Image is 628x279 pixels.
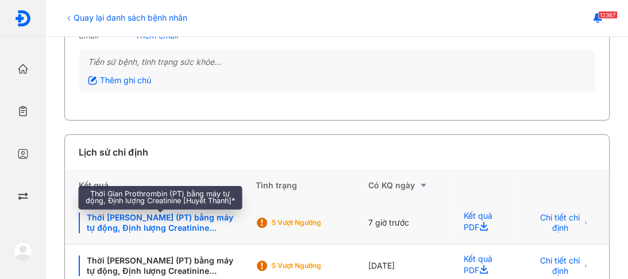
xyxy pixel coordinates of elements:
[271,261,363,270] div: 5 Vượt ngưỡng
[64,11,187,24] div: Quay lại danh sách bệnh nhân
[88,75,151,86] div: Thêm ghi chú
[532,214,595,232] button: Chi tiết chỉ định
[255,169,368,201] div: Tình trạng
[271,218,363,227] div: 5 Vượt ngưỡng
[539,255,581,276] span: Chi tiết chỉ định
[79,255,241,276] div: Thời [PERSON_NAME] (PT) bằng máy tự động, Định lượng Creatinine [[PERSON_NAME]]*
[14,242,32,261] img: logo
[79,212,241,233] div: Thời [PERSON_NAME] (PT) bằng máy tự động, Định lượng Creatinine [[PERSON_NAME]]*
[598,11,618,19] span: 12367
[368,201,449,245] div: 7 giờ trước
[79,145,148,159] div: Lịch sử chỉ định
[14,10,32,27] img: logo
[532,257,595,275] button: Chi tiết chỉ định
[88,57,586,67] div: Tiền sử bệnh, tình trạng sức khỏe...
[368,179,449,192] div: Có KQ ngày
[65,169,255,201] div: Kết quả
[449,201,518,245] div: Kết quả PDF
[539,212,581,233] span: Chi tiết chỉ định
